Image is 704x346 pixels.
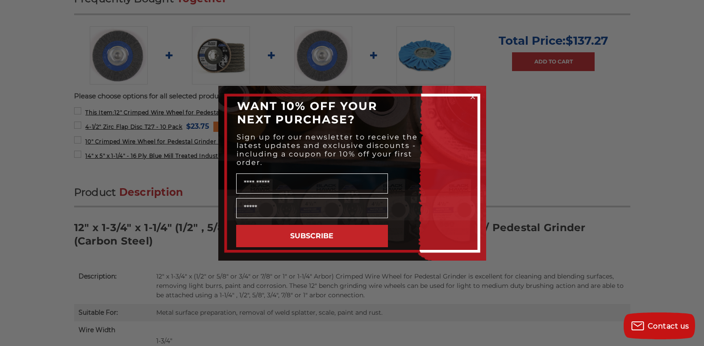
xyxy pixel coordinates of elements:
input: Email [236,198,388,218]
span: WANT 10% OFF YOUR NEXT PURCHASE? [237,99,377,126]
span: Sign up for our newsletter to receive the latest updates and exclusive discounts - including a co... [237,133,418,167]
span: Contact us [648,322,689,330]
button: SUBSCRIBE [236,225,388,247]
button: Contact us [624,312,695,339]
button: Close dialog [468,93,477,101]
